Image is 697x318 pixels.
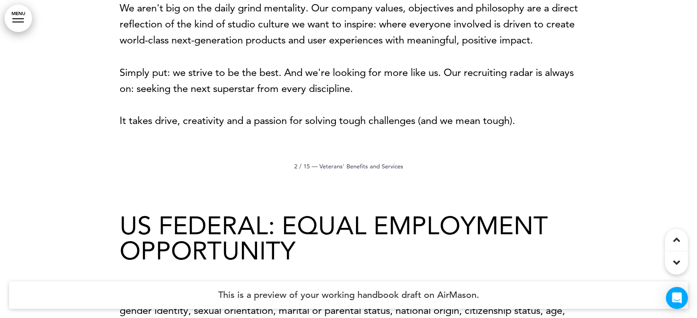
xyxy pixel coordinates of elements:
[120,113,578,129] p: It takes drive, creativity and a passion for solving tough challenges (and we mean tough).
[5,5,32,32] a: MENU
[9,281,688,309] h4: This is a preview of your working handbook draft on AirMason.
[120,65,578,97] p: Simply put: we strive to be the best. And we're looking for more like us. Our recruiting radar is...
[312,162,318,170] span: —
[666,287,688,309] div: Open Intercom Messenger
[294,162,310,170] span: 2 / 15
[120,211,548,266] span: US FEDERAL: Equal Employment Opportunity
[319,162,403,170] span: Veterans' Benefits and Services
